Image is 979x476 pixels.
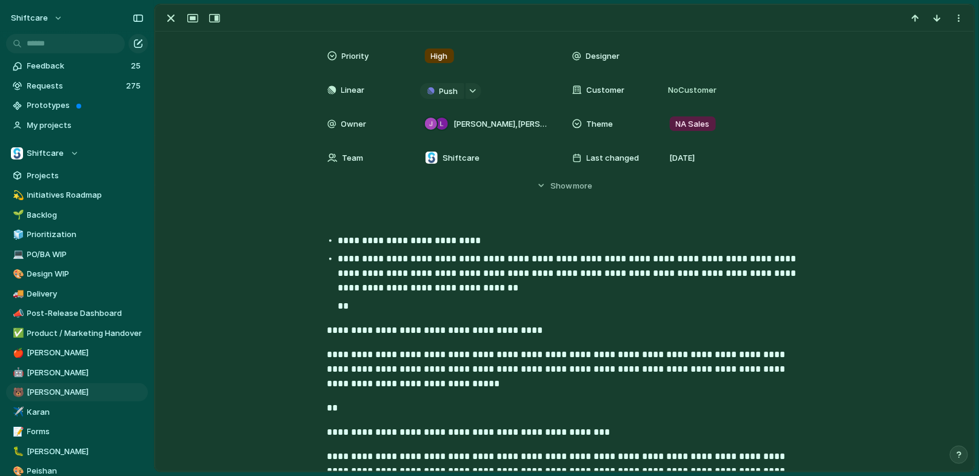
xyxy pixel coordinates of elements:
[27,327,144,340] span: Product / Marketing Handover
[6,77,148,95] a: Requests275
[11,446,23,458] button: 🐛
[11,367,23,379] button: 🤖
[443,152,480,164] span: Shiftcare
[27,80,122,92] span: Requests
[13,326,21,340] div: ✅
[5,8,69,28] button: shiftcare
[11,249,23,261] button: 💻
[27,249,144,261] span: PO/BA WIP
[6,116,148,135] a: My projects
[27,147,64,159] span: Shiftcare
[6,324,148,343] a: ✅Product / Marketing Handover
[27,406,144,418] span: Karan
[27,60,127,72] span: Feedback
[6,285,148,303] a: 🚚Delivery
[27,386,144,398] span: [PERSON_NAME]
[27,229,144,241] span: Prioritization
[27,119,144,132] span: My projects
[11,189,23,201] button: 💫
[6,364,148,382] a: 🤖[PERSON_NAME]
[676,118,710,130] span: NA Sales
[11,268,23,280] button: 🎨
[342,50,369,62] span: Priority
[586,50,620,62] span: Designer
[27,209,144,221] span: Backlog
[11,406,23,418] button: ✈️
[587,152,640,164] span: Last changed
[665,84,717,96] span: No Customer
[13,228,21,242] div: 🧊
[13,307,21,321] div: 📣
[27,347,144,359] span: [PERSON_NAME]
[327,175,803,196] button: Showmore
[342,152,364,164] span: Team
[11,347,23,359] button: 🍎
[6,423,148,441] a: 📝Forms
[13,267,21,281] div: 🎨
[573,180,592,192] span: more
[6,226,148,244] div: 🧊Prioritization
[13,247,21,261] div: 💻
[341,118,367,130] span: Owner
[11,229,23,241] button: 🧊
[11,386,23,398] button: 🐻
[6,344,148,362] a: 🍎[PERSON_NAME]
[454,118,547,130] span: [PERSON_NAME] , [PERSON_NAME]
[587,84,625,96] span: Customer
[13,189,21,203] div: 💫
[27,446,144,458] span: [PERSON_NAME]
[11,426,23,438] button: 📝
[6,186,148,204] a: 💫Initiatives Roadmap
[126,80,143,92] span: 275
[550,180,572,192] span: Show
[27,426,144,438] span: Forms
[11,307,23,320] button: 📣
[6,383,148,401] a: 🐻[PERSON_NAME]
[6,144,148,163] button: Shiftcare
[341,84,365,96] span: Linear
[6,403,148,421] a: ✈️Karan
[670,152,695,164] span: [DATE]
[439,85,458,98] span: Push
[27,189,144,201] span: Initiatives Roadmap
[27,288,144,300] span: Delivery
[587,118,613,130] span: Theme
[6,443,148,461] a: 🐛[PERSON_NAME]
[27,307,144,320] span: Post-Release Dashboard
[11,209,23,221] button: 🌱
[11,327,23,340] button: ✅
[6,167,148,185] a: Projects
[13,287,21,301] div: 🚚
[11,12,48,24] span: shiftcare
[27,268,144,280] span: Design WIP
[27,170,144,182] span: Projects
[431,50,448,62] span: High
[13,366,21,380] div: 🤖
[27,367,144,379] span: [PERSON_NAME]
[6,246,148,264] a: 💻PO/BA WIP
[131,60,143,72] span: 25
[420,83,464,99] button: Push
[6,206,148,224] a: 🌱Backlog
[6,265,148,283] a: 🎨Design WIP
[6,304,148,323] a: 📣Post-Release Dashboard
[13,405,21,419] div: ✈️
[27,99,144,112] span: Prototypes
[6,96,148,115] a: Prototypes
[6,57,148,75] a: Feedback25
[13,346,21,360] div: 🍎
[11,288,23,300] button: 🚚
